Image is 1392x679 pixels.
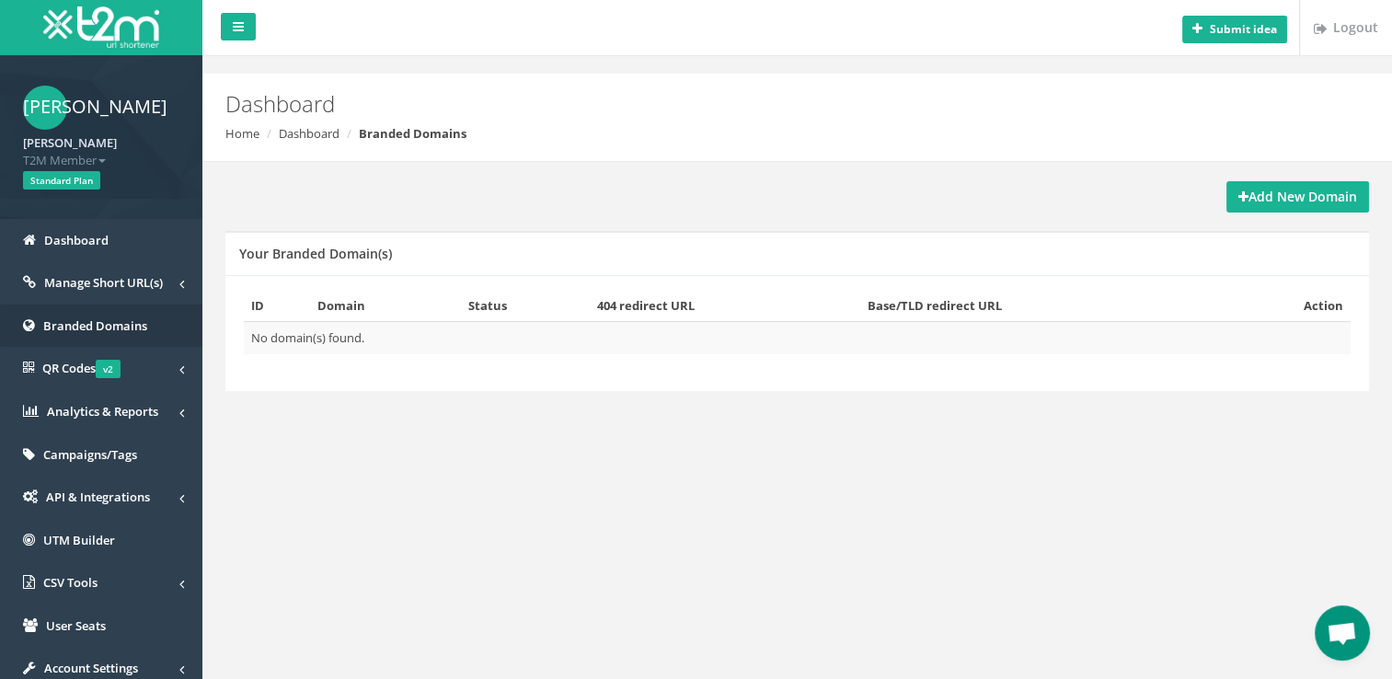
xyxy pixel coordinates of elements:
[96,360,121,378] span: v2
[590,290,860,322] th: 404 redirect URL
[23,171,100,190] span: Standard Plan
[860,290,1220,322] th: Base/TLD redirect URL
[43,574,98,591] span: CSV Tools
[239,247,392,260] h5: Your Branded Domain(s)
[44,660,138,676] span: Account Settings
[46,489,150,505] span: API & Integrations
[310,290,461,322] th: Domain
[1315,605,1370,661] div: Open chat
[43,532,115,548] span: UTM Builder
[1220,290,1351,322] th: Action
[225,125,259,142] a: Home
[44,274,163,291] span: Manage Short URL(s)
[279,125,339,142] a: Dashboard
[23,134,117,151] strong: [PERSON_NAME]
[47,403,158,420] span: Analytics & Reports
[43,446,137,463] span: Campaigns/Tags
[23,86,67,130] span: [PERSON_NAME]
[44,232,109,248] span: Dashboard
[23,152,179,169] span: T2M Member
[1238,188,1357,205] strong: Add New Domain
[23,130,179,168] a: [PERSON_NAME] T2M Member
[225,92,1174,116] h2: Dashboard
[359,125,466,142] strong: Branded Domains
[244,290,310,322] th: ID
[461,290,590,322] th: Status
[1226,181,1369,213] a: Add New Domain
[1182,16,1287,43] button: Submit idea
[43,317,147,334] span: Branded Domains
[244,322,1351,354] td: No domain(s) found.
[46,617,106,634] span: User Seats
[43,6,159,48] img: T2M
[42,360,121,376] span: QR Codes
[1210,21,1277,37] b: Submit idea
